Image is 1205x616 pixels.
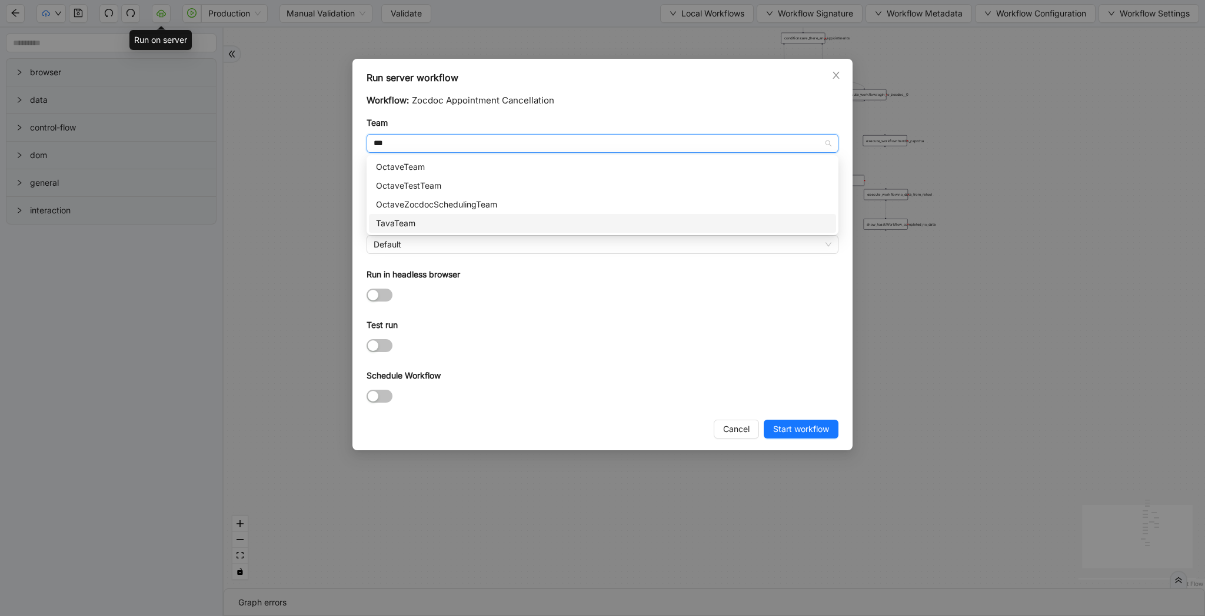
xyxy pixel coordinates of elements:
[374,135,831,152] input: Team
[369,214,836,233] div: TavaTeam
[367,289,392,302] button: Run in headless browser
[367,71,838,85] div: Run server workflow
[129,30,192,50] div: Run on server
[367,369,441,382] label: Schedule Workflow
[376,198,829,211] div: OctaveZocdocSchedulingTeam
[376,160,829,173] div: OctaveTeam
[369,158,836,176] div: OctaveTeam
[831,71,841,80] span: close
[412,95,554,106] span: Zocdoc Appointment Cancellation
[367,95,409,106] span: Workflow:
[830,69,843,82] button: Close
[773,423,829,436] span: Start workflow
[764,420,838,438] button: Start workflow
[367,339,392,352] button: Test run
[367,268,460,281] label: Run in headless browser
[723,423,750,436] span: Cancel
[367,390,392,403] button: Schedule Workflow
[369,195,836,214] div: OctaveZocdocSchedulingTeam
[374,236,831,253] span: Default
[367,116,388,129] label: Team
[369,176,836,195] div: OctaveTestTeam
[367,319,398,332] label: Test run
[714,420,759,438] button: Cancel
[376,179,829,192] div: OctaveTestTeam
[376,217,829,230] div: TavaTeam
